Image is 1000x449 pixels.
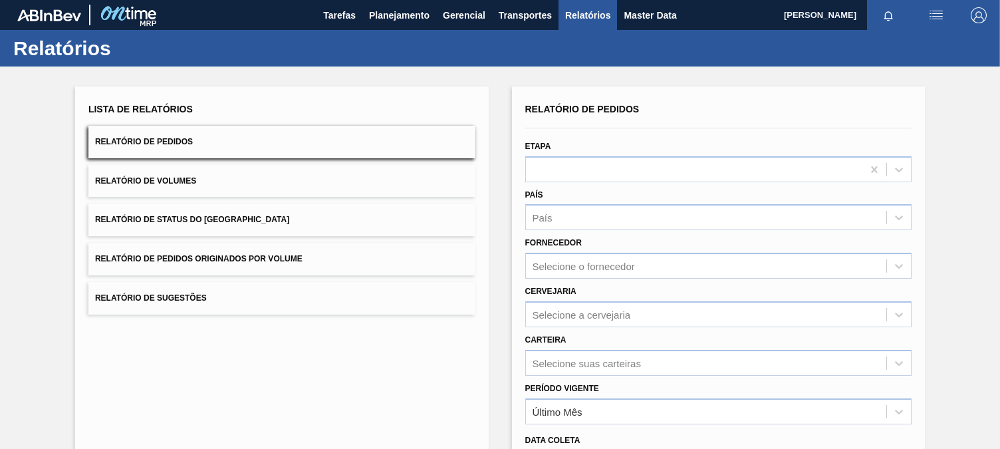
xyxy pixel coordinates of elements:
[525,384,599,393] label: Período Vigente
[525,436,580,445] span: Data coleta
[525,287,576,296] label: Cervejaria
[443,7,485,23] span: Gerencial
[95,176,196,186] span: Relatório de Volumes
[565,7,610,23] span: Relatórios
[525,104,640,114] span: Relatório de Pedidos
[95,215,289,224] span: Relatório de Status do [GEOGRAPHIC_DATA]
[533,357,641,369] div: Selecione suas carteiras
[17,9,81,21] img: TNhmsLtSVTkK8tSr43FrP2fwEKptu5GPRR3wAAAABJRU5ErkJggg==
[88,282,475,315] button: Relatório de Sugestões
[533,406,582,417] div: Último Mês
[525,238,582,247] label: Fornecedor
[13,41,249,56] h1: Relatórios
[88,243,475,275] button: Relatório de Pedidos Originados por Volume
[928,7,944,23] img: userActions
[499,7,552,23] span: Transportes
[533,261,635,272] div: Selecione o fornecedor
[525,190,543,200] label: País
[525,335,566,345] label: Carteira
[88,165,475,198] button: Relatório de Volumes
[369,7,430,23] span: Planejamento
[323,7,356,23] span: Tarefas
[867,6,910,25] button: Notificações
[533,309,631,320] div: Selecione a cervejaria
[88,104,193,114] span: Lista de Relatórios
[95,293,207,303] span: Relatório de Sugestões
[95,254,303,263] span: Relatório de Pedidos Originados por Volume
[533,212,553,224] div: País
[971,7,987,23] img: Logout
[95,137,193,146] span: Relatório de Pedidos
[88,126,475,158] button: Relatório de Pedidos
[525,142,551,151] label: Etapa
[88,204,475,236] button: Relatório de Status do [GEOGRAPHIC_DATA]
[624,7,676,23] span: Master Data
